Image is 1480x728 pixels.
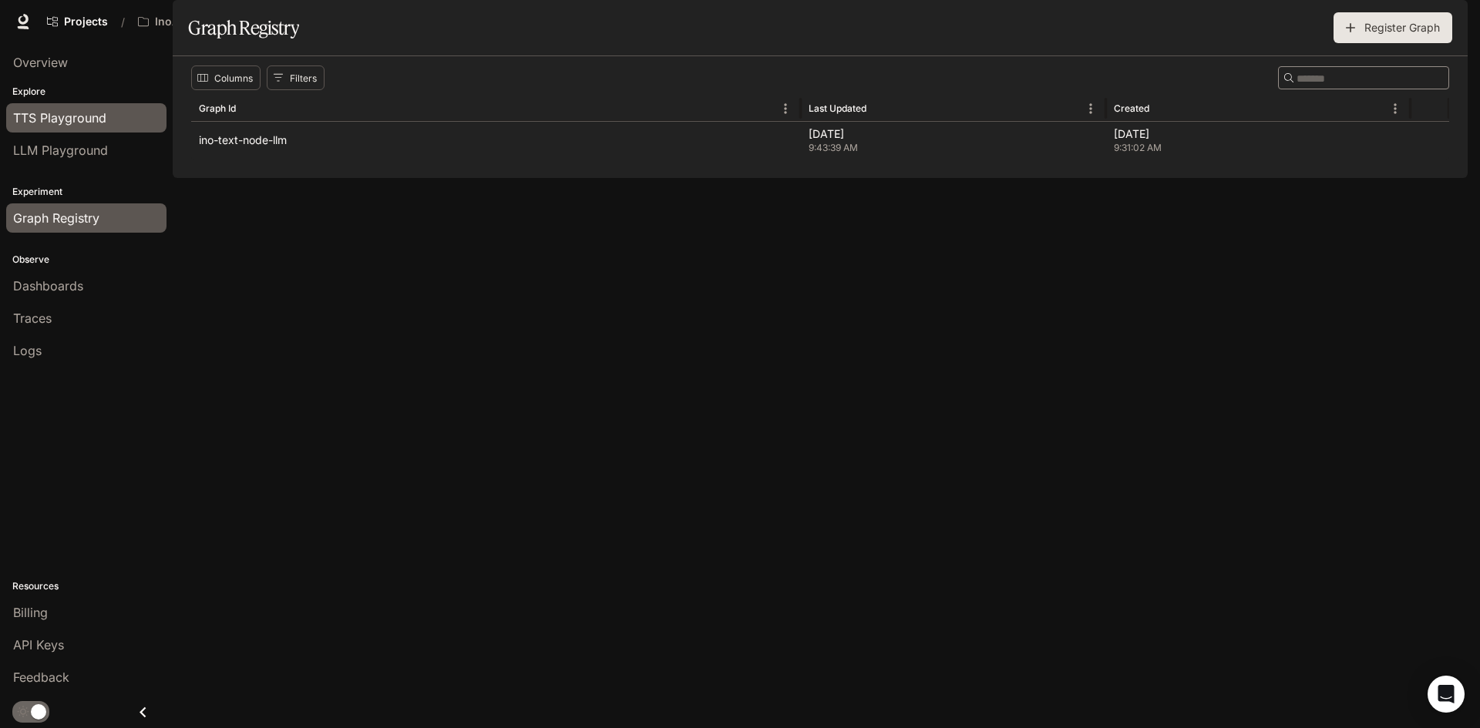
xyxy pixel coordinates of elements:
[1428,676,1465,713] div: Open Intercom Messenger
[809,126,1098,142] p: [DATE]
[1334,12,1452,43] button: Register Graph
[199,102,236,114] div: Graph Id
[40,6,115,37] a: Go to projects
[131,6,234,37] button: Open workspace menu
[1151,97,1174,120] button: Sort
[188,12,299,43] h1: Graph Registry
[1114,102,1149,114] div: Created
[868,97,891,120] button: Sort
[237,97,261,120] button: Sort
[267,65,325,90] button: Show filters
[1079,97,1102,120] button: Menu
[1114,126,1404,142] p: [DATE]
[809,140,1098,156] span: 9:43:39 AM
[199,133,287,148] p: ino-text-node-llm
[155,15,210,29] p: InoAgents
[64,15,108,29] span: Projects
[1384,97,1407,120] button: Menu
[1278,66,1449,89] div: Search
[809,102,866,114] div: Last Updated
[191,65,261,90] button: Select columns
[115,14,131,30] div: /
[1114,140,1404,156] span: 9:31:02 AM
[774,97,797,120] button: Menu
